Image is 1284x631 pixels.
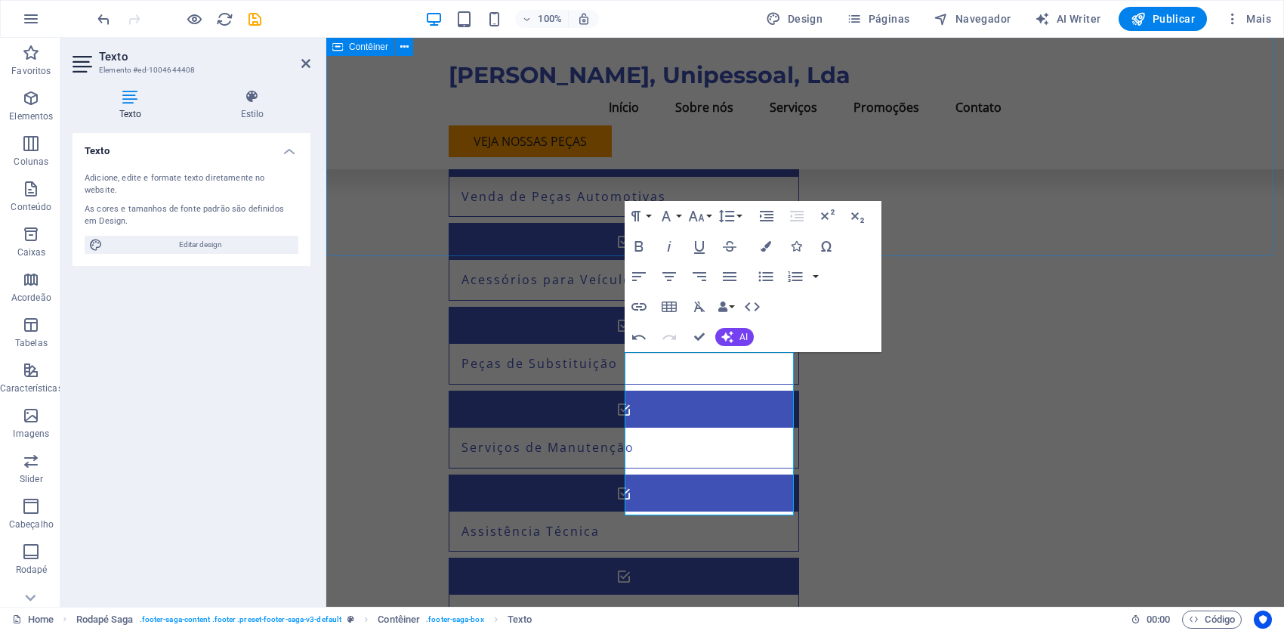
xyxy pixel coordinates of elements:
[752,261,780,292] button: Unordered List
[655,231,684,261] button: Italic (Ctrl+I)
[85,172,298,197] div: Adicione, edite e formate texto diretamente no website.
[15,337,48,349] p: Tabelas
[715,231,744,261] button: Strikethrough
[73,89,194,121] h4: Texto
[1182,611,1242,629] button: Código
[715,292,736,322] button: Data Bindings
[73,133,310,160] h4: Texto
[685,231,714,261] button: Underline (Ctrl+U)
[1225,11,1271,26] span: Mais
[685,261,714,292] button: Align Right
[1119,7,1207,31] button: Publicar
[12,611,54,629] a: Clique para cancelar a seleção. Clique duas vezes para abrir as Páginas
[1157,614,1159,625] span: :
[782,201,811,231] button: Decrease Indent
[782,231,810,261] button: Icons
[760,7,829,31] button: Design
[11,201,51,213] p: Conteúdo
[349,42,388,51] span: Contêiner
[1189,611,1235,629] span: Código
[14,156,48,168] p: Colunas
[1254,611,1272,629] button: Usercentrics
[99,63,280,77] h3: Elemento #ed-1004644408
[11,292,51,304] p: Acordeão
[515,10,569,28] button: 100%
[94,10,113,28] button: undo
[1029,7,1107,31] button: AI Writer
[215,10,233,28] button: reload
[99,50,310,63] h2: Texto
[715,328,754,346] button: AI
[847,11,909,26] span: Páginas
[928,7,1017,31] button: Navegador
[625,322,653,352] button: Undo (Ctrl+Z)
[1035,11,1100,26] span: AI Writer
[715,201,744,231] button: Line Height
[625,201,653,231] button: Paragraph Format
[781,261,810,292] button: Ordered List
[685,292,714,322] button: Clear Formatting
[812,231,841,261] button: Special Characters
[20,473,43,485] p: Slider
[752,231,780,261] button: Colors
[426,611,484,629] span: . footer-saga-box
[760,7,829,31] div: Design (Ctrl+Alt+Y)
[752,201,781,231] button: Increase Indent
[194,89,310,121] h4: Estilo
[11,65,51,77] p: Favoritos
[245,10,264,28] button: save
[843,201,872,231] button: Subscript
[76,611,134,629] span: Rodapé Saga
[347,615,354,623] i: Este elemento é uma predefinição personalizável
[538,10,562,28] h6: 100%
[1219,7,1277,31] button: Mais
[813,201,841,231] button: Superscript
[16,564,48,576] p: Rodapé
[13,428,49,440] p: Imagens
[841,7,915,31] button: Páginas
[715,261,744,292] button: Align Justify
[738,292,767,322] button: HTML
[508,611,532,629] span: Clique para selecionar. Clique duas vezes para editar
[378,611,420,629] span: Clique para selecionar. Clique duas vezes para editar
[1131,11,1195,26] span: Publicar
[9,518,54,530] p: Cabeçalho
[85,236,298,254] button: Editar design
[17,246,46,258] p: Caixas
[1147,611,1170,629] span: 00 00
[934,11,1011,26] span: Navegador
[140,611,341,629] span: . footer-saga-content .footer .preset-footer-saga-v3-default
[577,12,591,26] i: Ao redimensionar, ajusta automaticamente o nível de zoom para caber no dispositivo escolhido.
[625,231,653,261] button: Bold (Ctrl+B)
[766,11,823,26] span: Design
[76,611,532,629] nav: breadcrumb
[85,203,298,228] div: As cores e tamanhos de fonte padrão são definidos em Design.
[107,236,294,254] span: Editar design
[739,333,748,342] span: AI
[655,261,684,292] button: Align Center
[625,261,653,292] button: Align Left
[685,201,714,231] button: Font Size
[685,322,714,352] button: Confirm (Ctrl+⏎)
[655,292,684,322] button: Insert Table
[810,261,822,292] button: Ordered List
[655,322,684,352] button: Redo (Ctrl+Shift+Z)
[655,201,684,231] button: Font Family
[9,110,53,122] p: Elementos
[625,292,653,322] button: Insert Link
